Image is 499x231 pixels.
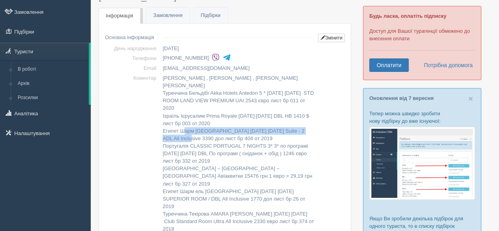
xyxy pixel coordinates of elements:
[363,6,481,80] div: Доступ для Вашої турагенції обмежено до внесення оплати
[105,43,159,53] td: День народження
[14,91,89,105] a: Розсилки
[146,8,190,24] a: Замовлення
[369,58,409,72] a: Оплатити
[369,127,475,200] img: %D0%BF%D1%96%D0%B4%D0%B1%D1%96%D1%80%D0%BA%D0%B0-%D1%82%D1%83%D1%80%D0%B8%D1%81%D1%82%D1%83-%D1%8...
[369,110,475,125] p: Тепер можна швидко зробити нову підбірку до вже існуючої:
[14,62,89,77] a: В роботі
[222,53,231,62] img: telegram-colored-4375108.svg
[106,13,133,19] span: Інформація
[105,63,159,73] td: Email
[369,13,446,19] b: Будь ласка, оплатіть підписку
[369,95,434,101] a: Оновлення від 7 вересня
[14,77,89,91] a: Архів
[159,63,315,73] td: [EMAIL_ADDRESS][DOMAIN_NAME]
[211,53,220,62] img: viber-colored.svg
[163,53,315,64] li: [PHONE_NUMBER]
[468,94,473,103] span: ×
[99,8,140,24] a: Інформація
[419,58,473,72] a: Потрібна допомога
[105,53,159,63] td: Телефони
[468,94,473,103] button: Close
[159,43,315,53] td: [DATE]
[318,34,345,42] a: Змінити
[105,30,159,43] td: Основна інформація
[194,8,228,24] a: Підбірки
